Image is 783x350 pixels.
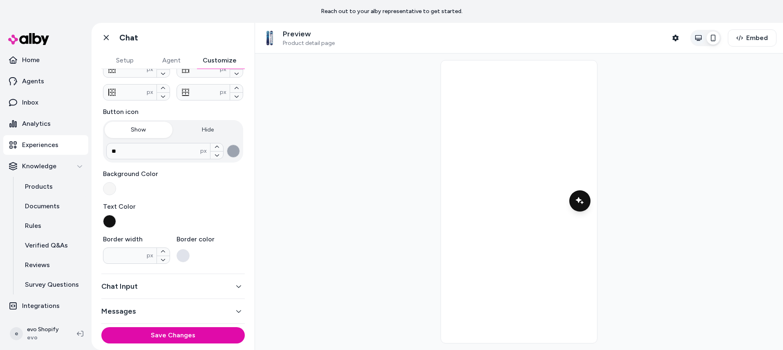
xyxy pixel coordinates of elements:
span: e [10,327,23,340]
a: Reviews [17,255,88,275]
button: Hide [174,122,242,138]
span: px [147,88,153,96]
button: Agent [148,52,195,69]
p: Survey Questions [25,280,79,290]
p: Agents [22,76,44,86]
a: Products [17,177,88,196]
span: px [220,65,226,74]
p: Integrations [22,301,60,311]
p: Analytics [22,119,51,129]
p: Products [25,182,53,192]
h1: Chat [119,33,138,43]
img: Test Product [262,30,278,46]
a: Verified Q&As [17,236,88,255]
p: Documents [25,201,60,211]
a: Rules [17,216,88,236]
p: Preview [283,29,335,39]
a: Integrations [3,296,88,316]
label: Background Color [103,169,243,179]
button: Knowledge [3,156,88,176]
span: px [147,65,153,74]
label: Text Color [103,202,243,212]
span: px [220,88,226,96]
p: Inbox [22,98,38,107]
p: Reviews [25,260,50,270]
span: Product detail page [283,40,335,47]
p: Experiences [22,140,58,150]
button: Chat Input [101,281,245,292]
label: Border color [177,234,244,244]
button: Messages [101,305,245,317]
button: Embed [728,29,776,47]
img: alby Logo [8,33,49,45]
button: Save Changes [101,327,245,343]
p: Rules [25,221,41,231]
button: eevo Shopifyevo [5,321,70,347]
span: px [147,252,153,260]
label: Border width [103,234,170,244]
button: Customize [195,52,245,69]
p: Home [22,55,40,65]
p: Knowledge [22,161,56,171]
a: Agents [3,71,88,91]
p: evo Shopify [27,325,59,334]
a: Experiences [3,135,88,155]
a: Documents [17,196,88,216]
label: Button icon [103,107,243,117]
span: Embed [746,33,768,43]
a: Inbox [3,93,88,112]
a: Home [3,50,88,70]
a: Analytics [3,114,88,134]
p: Verified Q&As [25,241,68,250]
button: Setup [101,52,148,69]
button: Show [105,122,172,138]
span: evo [27,334,59,342]
span: px [200,147,207,155]
p: Reach out to your alby representative to get started. [321,7,463,16]
a: Survey Questions [17,275,88,294]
